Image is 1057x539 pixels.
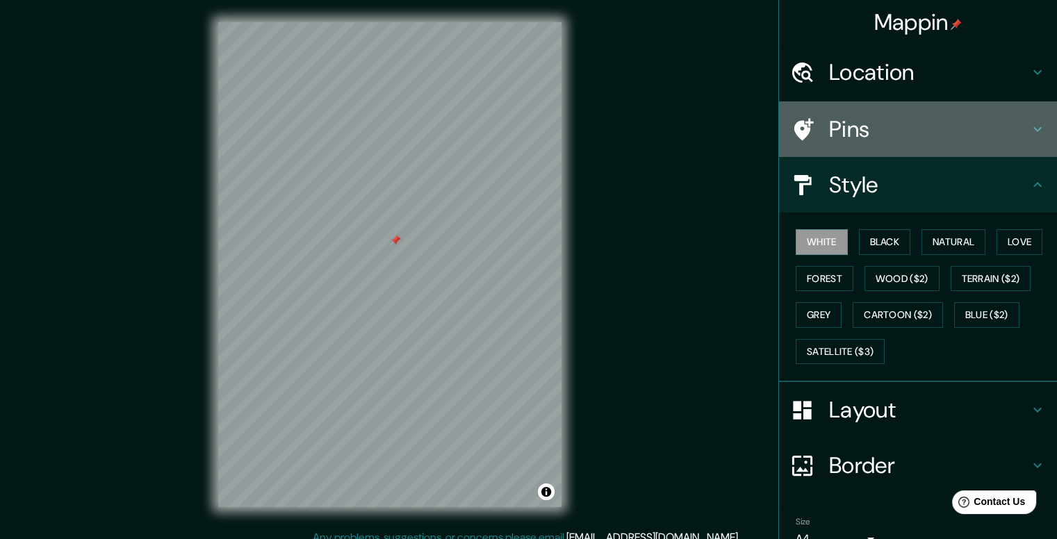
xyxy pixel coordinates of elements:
[218,22,562,507] canvas: Map
[951,266,1031,292] button: Terrain ($2)
[829,58,1029,86] h4: Location
[796,266,853,292] button: Forest
[853,302,943,328] button: Cartoon ($2)
[829,171,1029,199] h4: Style
[779,438,1057,493] div: Border
[796,229,848,255] button: White
[874,8,962,36] h4: Mappin
[796,339,885,365] button: Satellite ($3)
[779,101,1057,157] div: Pins
[859,229,911,255] button: Black
[865,266,940,292] button: Wood ($2)
[954,302,1019,328] button: Blue ($2)
[933,485,1042,524] iframe: Help widget launcher
[779,44,1057,100] div: Location
[779,382,1057,438] div: Layout
[829,451,1029,479] h4: Border
[538,483,555,500] button: Toggle attribution
[779,157,1057,213] div: Style
[796,516,810,528] label: Size
[829,396,1029,424] h4: Layout
[921,229,985,255] button: Natural
[951,19,962,30] img: pin-icon.png
[796,302,842,328] button: Grey
[829,115,1029,143] h4: Pins
[997,229,1042,255] button: Love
